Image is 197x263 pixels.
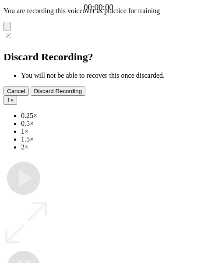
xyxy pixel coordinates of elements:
li: 0.25× [21,112,193,120]
h2: Discard Recording? [4,51,193,63]
button: 1× [4,96,17,105]
button: Cancel [4,87,29,96]
li: 1× [21,128,193,135]
li: You will not be able to recover this once discarded. [21,72,193,80]
li: 1.5× [21,135,193,143]
a: 00:00:00 [84,3,113,12]
button: Discard Recording [31,87,86,96]
p: You are recording this voiceover as practice for training [4,7,193,15]
span: 1 [7,97,10,104]
li: 0.5× [21,120,193,128]
li: 2× [21,143,193,151]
